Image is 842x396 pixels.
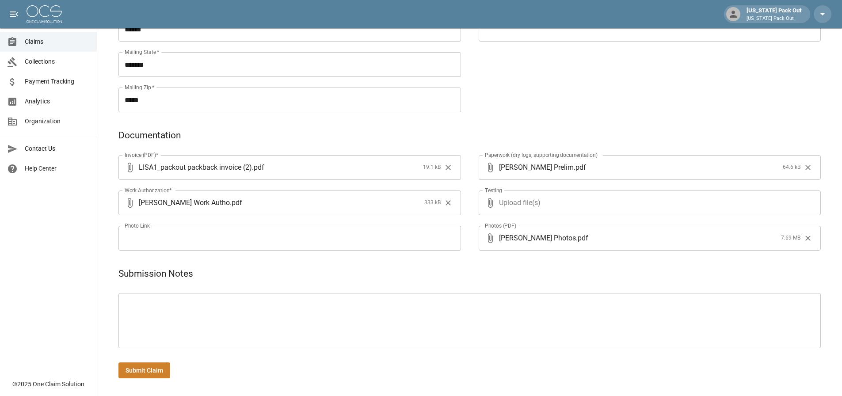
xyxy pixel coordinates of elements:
button: Clear [442,196,455,209]
label: Photos (PDF) [485,222,516,229]
span: Collections [25,57,90,66]
span: [PERSON_NAME] Photos [499,233,576,243]
label: Work Authorization* [125,187,172,194]
span: . pdf [230,198,242,208]
p: [US_STATE] Pack Out [747,15,801,23]
button: Submit Claim [118,362,170,379]
span: Upload file(s) [499,190,797,215]
img: ocs-logo-white-transparent.png [27,5,62,23]
label: Photo Link [125,222,150,229]
button: Clear [801,161,815,174]
span: 7.69 MB [781,234,800,243]
div: [US_STATE] Pack Out [743,6,805,22]
span: Help Center [25,164,90,173]
span: Payment Tracking [25,77,90,86]
span: [PERSON_NAME] Work Autho [139,198,230,208]
span: . pdf [574,162,586,172]
span: . pdf [576,233,588,243]
span: 333 kB [424,198,441,207]
label: Mailing Zip [125,84,155,91]
button: Clear [801,232,815,245]
span: LISA1_packout packback invoice (2) [139,162,252,172]
span: . pdf [252,162,264,172]
label: Testing [485,187,502,194]
label: Invoice (PDF)* [125,151,159,159]
span: 64.6 kB [783,163,800,172]
span: Organization [25,117,90,126]
span: Claims [25,37,90,46]
div: © 2025 One Claim Solution [12,380,84,388]
span: Analytics [25,97,90,106]
button: Clear [442,161,455,174]
label: Mailing State [125,48,159,56]
span: 19.1 kB [423,163,441,172]
span: Contact Us [25,144,90,153]
button: open drawer [5,5,23,23]
label: Paperwork (dry logs, supporting documentation) [485,151,598,159]
span: [PERSON_NAME] Prelim [499,162,574,172]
